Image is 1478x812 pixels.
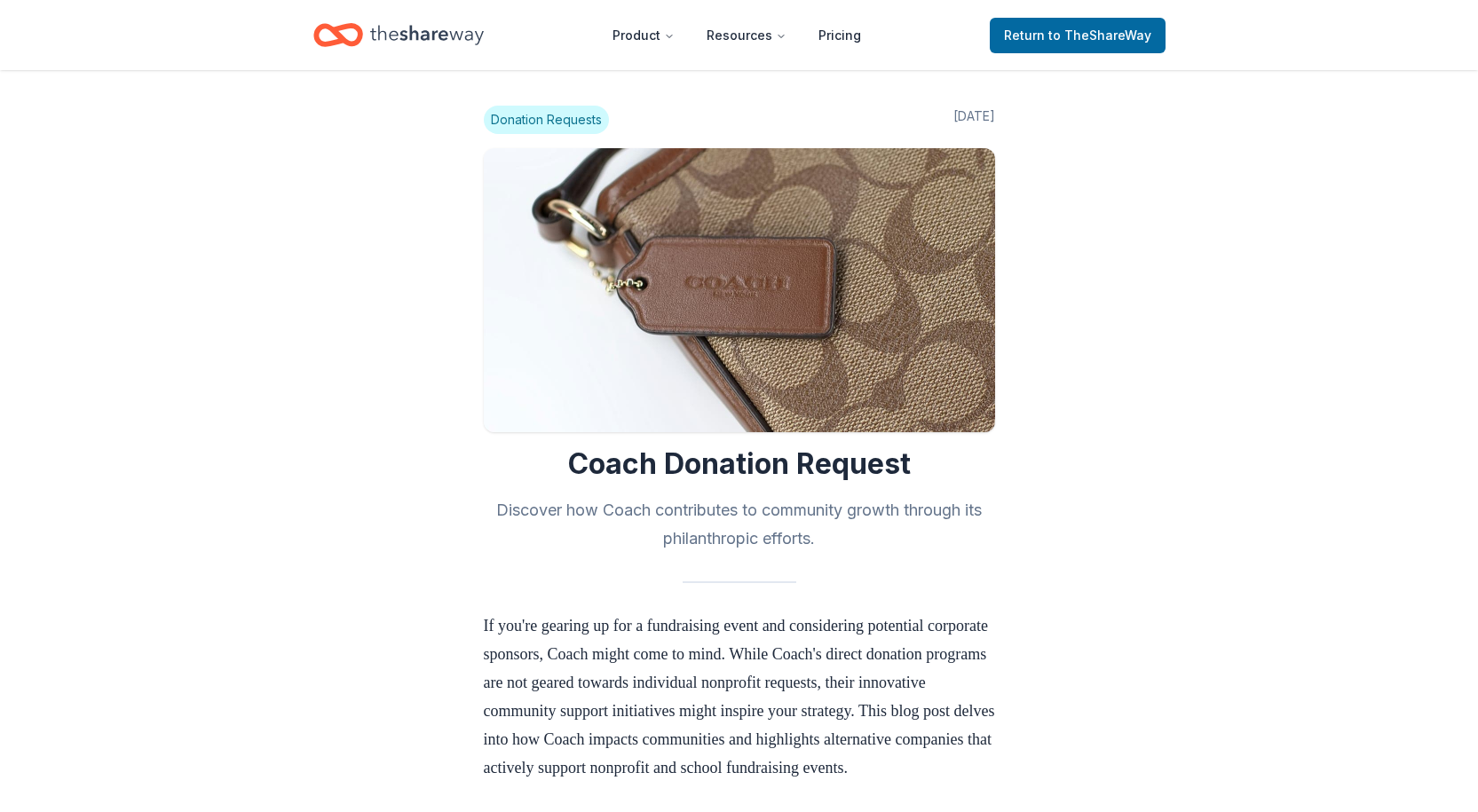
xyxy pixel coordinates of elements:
h2: Discover how Coach contributes to community growth through its philanthropic efforts. [484,496,995,553]
span: [DATE] [953,106,995,134]
a: Pricing [804,18,875,53]
nav: Main [598,14,875,56]
span: Return [1004,25,1151,46]
a: Home [313,14,484,56]
button: Resources [692,18,801,53]
a: Returnto TheShareWay [990,18,1166,53]
p: If you're gearing up for a fundraising event and considering potential corporate sponsors, Coach ... [484,611,995,782]
span: to TheShareWay [1048,28,1151,43]
img: Image for Coach Donation Request [484,148,995,432]
span: Donation Requests [484,106,609,134]
h1: Coach Donation Request [484,446,995,482]
button: Product [598,18,689,53]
